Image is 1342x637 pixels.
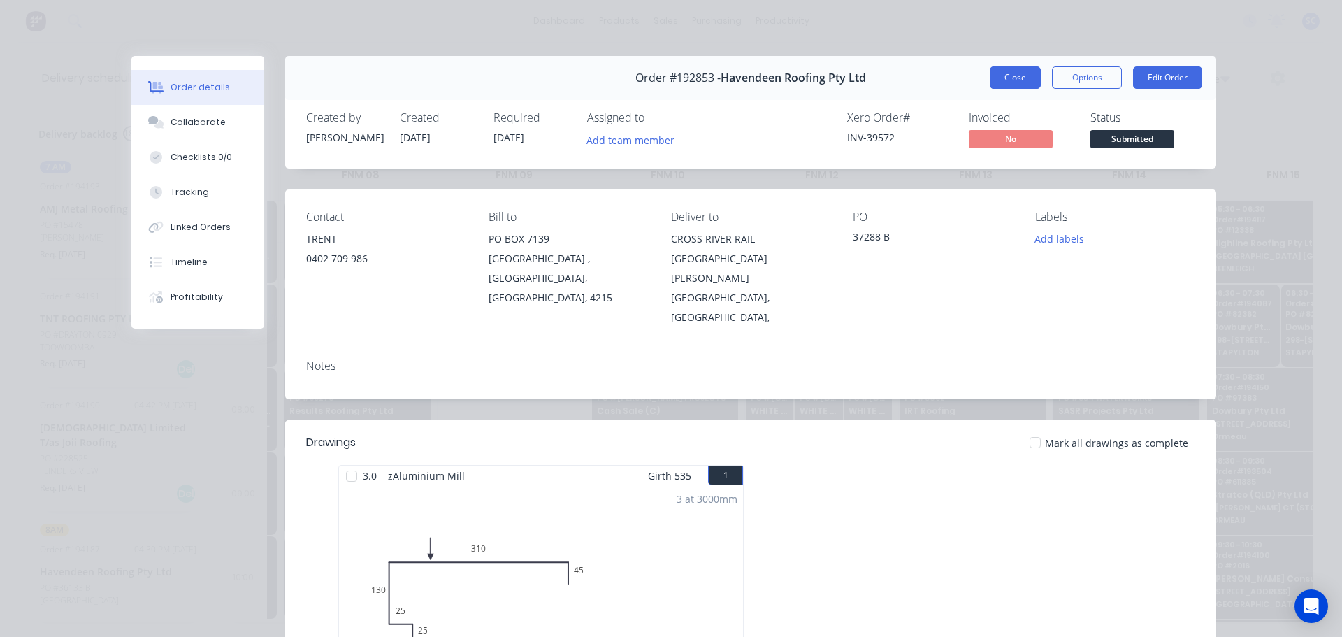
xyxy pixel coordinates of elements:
[171,221,231,234] div: Linked Orders
[1090,111,1195,124] div: Status
[171,256,208,269] div: Timeline
[648,466,691,486] span: Girth 535
[493,111,570,124] div: Required
[400,111,477,124] div: Created
[306,249,466,269] div: 0402 709 986
[171,291,223,303] div: Profitability
[171,116,226,129] div: Collaborate
[131,280,264,315] button: Profitability
[721,71,866,85] span: Havendeen Roofing Pty Ltd
[489,229,649,308] div: PO BOX 7139[GEOGRAPHIC_DATA] , [GEOGRAPHIC_DATA], [GEOGRAPHIC_DATA], 4215
[306,229,466,249] div: TRENT
[131,140,264,175] button: Checklists 0/0
[131,245,264,280] button: Timeline
[489,229,649,249] div: PO BOX 7139
[990,66,1041,89] button: Close
[1035,210,1195,224] div: Labels
[1052,66,1122,89] button: Options
[1027,229,1092,248] button: Add labels
[671,229,831,327] div: CROSS RIVER RAIL [GEOGRAPHIC_DATA][PERSON_NAME][GEOGRAPHIC_DATA], [GEOGRAPHIC_DATA],
[677,492,737,506] div: 3 at 3000mm
[1133,66,1202,89] button: Edit Order
[306,111,383,124] div: Created by
[671,229,831,269] div: CROSS RIVER RAIL [GEOGRAPHIC_DATA]
[171,151,232,164] div: Checklists 0/0
[382,466,470,486] span: zAluminium Mill
[131,210,264,245] button: Linked Orders
[131,70,264,105] button: Order details
[969,130,1053,148] span: No
[587,111,727,124] div: Assigned to
[579,130,682,149] button: Add team member
[671,269,831,327] div: [PERSON_NAME][GEOGRAPHIC_DATA], [GEOGRAPHIC_DATA],
[853,229,1013,249] div: 37288 B
[306,229,466,274] div: TRENT0402 709 986
[1045,436,1188,450] span: Mark all drawings as complete
[131,105,264,140] button: Collaborate
[493,131,524,144] span: [DATE]
[635,71,721,85] span: Order #192853 -
[306,130,383,145] div: [PERSON_NAME]
[171,81,230,94] div: Order details
[171,186,209,199] div: Tracking
[587,130,682,149] button: Add team member
[489,249,649,308] div: [GEOGRAPHIC_DATA] , [GEOGRAPHIC_DATA], [GEOGRAPHIC_DATA], 4215
[357,466,382,486] span: 3.0
[853,210,1013,224] div: PO
[306,210,466,224] div: Contact
[306,359,1195,373] div: Notes
[969,111,1074,124] div: Invoiced
[847,111,952,124] div: Xero Order #
[489,210,649,224] div: Bill to
[1294,589,1328,623] div: Open Intercom Messenger
[708,466,743,485] button: 1
[306,434,356,451] div: Drawings
[131,175,264,210] button: Tracking
[400,131,431,144] span: [DATE]
[1090,130,1174,148] span: Submitted
[671,210,831,224] div: Deliver to
[1090,130,1174,151] button: Submitted
[847,130,952,145] div: INV-39572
